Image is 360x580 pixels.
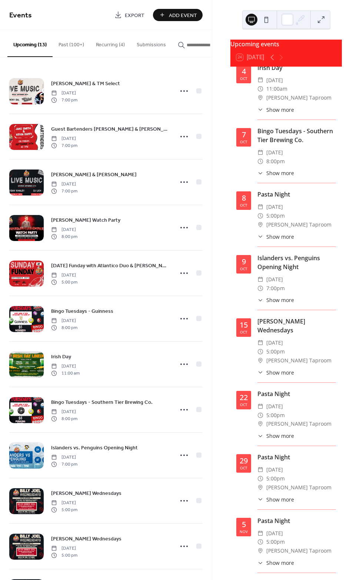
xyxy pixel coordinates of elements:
[51,506,77,513] span: 5:00 pm
[153,9,203,21] button: Add Event
[257,559,263,567] div: ​
[240,77,247,80] div: Oct
[240,203,247,207] div: Oct
[266,211,285,220] span: 5:00pm
[51,552,77,559] span: 5:00 pm
[230,40,342,48] div: Upcoming events
[240,330,247,334] div: Oct
[257,296,263,304] div: ​
[266,169,294,177] span: Show more
[240,530,248,533] div: Nov
[51,307,113,315] a: Bingo Tuesdays - Guinness
[257,411,263,420] div: ​
[51,135,77,142] span: [DATE]
[266,148,283,157] span: [DATE]
[257,537,263,546] div: ​
[257,76,263,85] div: ​
[257,369,263,376] div: ​
[51,90,77,97] span: [DATE]
[51,454,77,461] span: [DATE]
[266,356,331,365] span: [PERSON_NAME] Taproom
[257,483,263,492] div: ​
[51,500,77,506] span: [DATE]
[257,559,294,567] button: ​Show more
[51,227,77,233] span: [DATE]
[257,211,263,220] div: ​
[51,535,121,543] span: [PERSON_NAME] Wednesdays
[257,190,336,199] div: Pasta Night
[51,279,77,285] span: 5:00 pm
[257,496,294,503] button: ​Show more
[257,148,263,157] div: ​
[51,353,71,361] span: Irish Day
[257,356,263,365] div: ​
[257,474,263,483] div: ​
[51,142,77,149] span: 7:00 pm
[240,394,248,401] div: 22
[257,254,336,271] div: Islanders vs. Penguins Opening Night
[257,106,294,114] button: ​Show more
[51,170,137,179] a: [PERSON_NAME] & [PERSON_NAME]
[257,419,263,428] div: ​
[51,318,77,324] span: [DATE]
[257,202,263,211] div: ​
[266,411,285,420] span: 5:00pm
[257,496,263,503] div: ​
[266,220,331,229] span: [PERSON_NAME] Taproom
[51,261,169,270] a: [DATE] Funday with Atlantico Duo & [PERSON_NAME]
[240,267,247,271] div: Oct
[90,30,131,56] button: Recurring (4)
[266,529,283,538] span: [DATE]
[51,370,80,376] span: 11:00 am
[51,461,77,467] span: 7:00 pm
[257,233,263,241] div: ​
[257,529,263,538] div: ​
[53,30,90,56] button: Past (100+)
[51,443,138,452] a: Islanders vs. Penguins Opening Night
[51,415,77,422] span: 8:00 pm
[266,106,294,114] span: Show more
[266,157,285,166] span: 8:00pm
[266,546,331,555] span: [PERSON_NAME] Taproom
[266,537,285,546] span: 5:00pm
[242,68,246,75] div: 4
[257,432,263,440] div: ​
[257,93,263,102] div: ​
[51,534,121,543] a: [PERSON_NAME] Wednesdays
[266,275,283,284] span: [DATE]
[266,474,285,483] span: 5:00pm
[266,284,285,293] span: 7:00pm
[257,453,336,462] div: Pasta Night
[257,369,294,376] button: ​Show more
[51,352,71,361] a: Irish Day
[266,419,331,428] span: [PERSON_NAME] Taproom
[51,545,77,552] span: [DATE]
[51,216,120,224] a: [PERSON_NAME] Watch Party
[109,9,150,21] a: Export
[51,444,138,452] span: Islanders vs. Penguins Opening Night
[242,521,246,528] div: 5
[266,76,283,85] span: [DATE]
[266,202,283,211] span: [DATE]
[240,403,247,406] div: Oct
[257,233,294,241] button: ​Show more
[51,80,120,88] span: [PERSON_NAME] & TM Select
[257,157,263,166] div: ​
[51,79,120,88] a: [PERSON_NAME] & TM Select
[257,546,263,555] div: ​
[257,432,294,440] button: ​Show more
[51,489,121,497] a: [PERSON_NAME] Wednesdays
[51,125,169,133] a: Guest Bartenders [PERSON_NAME] & [PERSON_NAME]
[51,363,80,370] span: [DATE]
[257,296,294,304] button: ​Show more
[266,402,283,411] span: [DATE]
[240,321,248,329] div: 15
[266,84,287,93] span: 11:00am
[51,409,77,415] span: [DATE]
[242,258,246,265] div: 9
[257,63,336,72] div: Irish Day
[257,284,263,293] div: ​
